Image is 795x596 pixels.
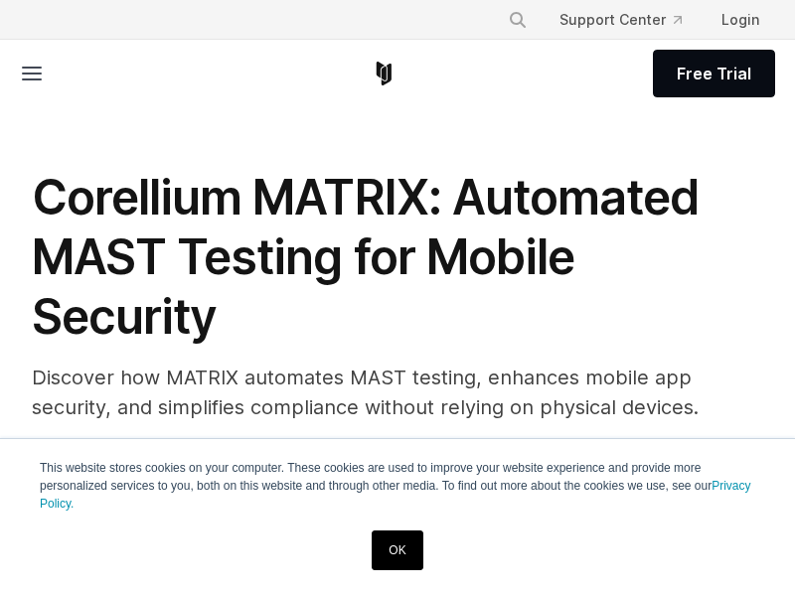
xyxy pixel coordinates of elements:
span: Free Trial [677,62,751,85]
a: OK [372,530,422,570]
a: Free Trial [653,50,775,97]
span: Corellium MATRIX: Automated MAST Testing for Mobile Security [32,168,699,346]
a: Support Center [544,2,698,38]
button: Search [500,2,536,38]
a: Corellium Home [372,62,397,85]
div: Navigation Menu [492,2,775,38]
a: Login [706,2,775,38]
span: Discover how MATRIX automates MAST testing, enhances mobile app security, and simplifies complian... [32,366,699,419]
p: This website stores cookies on your computer. These cookies are used to improve your website expe... [40,459,755,513]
